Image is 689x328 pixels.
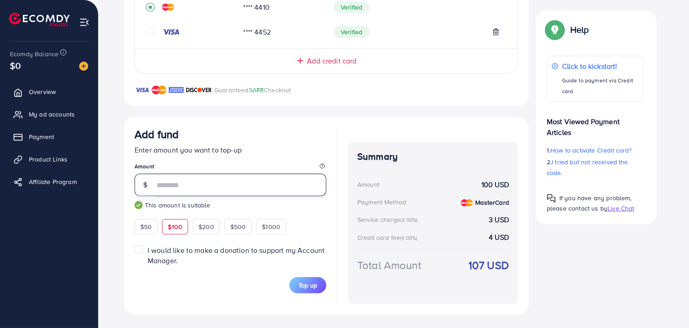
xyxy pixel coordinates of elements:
[10,49,59,58] span: Ecomdy Balance
[168,222,182,231] span: $100
[550,146,631,155] span: How to activate Credit card?
[135,144,326,155] p: Enter amount you want to top-up
[298,281,317,290] span: Top up
[162,28,180,36] img: credit
[135,128,179,141] h3: Add fund
[357,198,406,207] div: Payment Method
[7,150,91,168] a: Product Links
[357,233,420,242] div: Credit card fee
[357,215,420,224] div: Service charge
[152,85,167,95] img: brand
[135,201,326,210] small: This amount is suitable
[79,62,88,71] img: image
[461,199,473,207] img: credit
[29,132,54,141] span: Payment
[7,83,91,101] a: Overview
[547,157,644,178] p: 2.
[401,216,418,224] small: (3.00%)
[79,17,90,27] img: menu
[135,162,326,174] legend: Amount
[547,193,632,213] span: If you have any problem, please contact us by
[357,151,509,162] h4: Summary
[562,75,639,97] p: Guide to payment via Credit card
[547,109,644,138] p: Most Viewed Payment Articles
[482,180,509,190] strong: 100 USD
[357,180,379,189] div: Amount
[230,222,246,231] span: $500
[547,157,628,177] span: I tried but not received the code.
[289,277,326,293] button: Top up
[333,1,369,13] span: Verified
[169,85,184,95] img: brand
[29,155,68,164] span: Product Links
[7,105,91,123] a: My ad accounts
[135,201,143,209] img: guide
[7,173,91,191] a: Affiliate Program
[608,204,634,213] span: Live Chat
[333,26,369,38] span: Verified
[651,288,682,321] iframe: Chat
[570,24,589,35] p: Help
[475,198,509,207] strong: MasterCard
[29,177,77,186] span: Affiliate Program
[489,232,509,243] strong: 4 USD
[489,215,509,225] strong: 3 USD
[249,85,264,94] span: SAFE
[29,87,56,96] span: Overview
[146,3,155,12] svg: record circle
[547,194,556,203] img: Popup guide
[468,257,509,273] strong: 107 USD
[9,13,70,27] img: logo
[547,145,644,156] p: 1.
[547,22,563,38] img: Popup guide
[262,222,280,231] span: $1000
[10,59,21,72] span: $0
[140,222,152,231] span: $50
[7,128,91,146] a: Payment
[307,56,356,66] span: Add credit card
[562,61,639,72] p: Click to kickstart!
[146,27,155,36] svg: circle
[29,110,75,119] span: My ad accounts
[135,85,149,95] img: brand
[186,85,212,95] img: brand
[162,4,174,11] img: credit
[357,257,421,273] div: Total Amount
[214,85,291,95] p: Guaranteed Checkout
[400,234,417,242] small: (4.00%)
[148,245,324,265] span: I would like to make a donation to support my Account Manager.
[198,222,214,231] span: $200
